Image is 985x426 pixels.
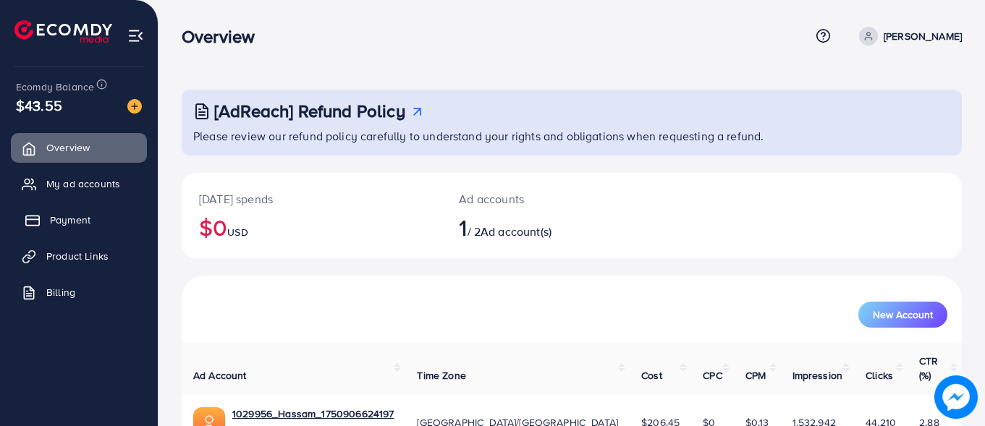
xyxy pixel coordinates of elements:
[214,101,405,122] h3: [AdReach] Refund Policy
[703,368,722,383] span: CPC
[46,176,120,191] span: My ad accounts
[417,368,465,383] span: Time Zone
[866,368,893,383] span: Clicks
[182,26,266,47] h3: Overview
[199,190,424,208] p: [DATE] spends
[16,80,94,94] span: Ecomdy Balance
[873,310,933,320] span: New Account
[46,249,109,263] span: Product Links
[11,242,147,270] a: Product Links
[884,27,962,45] p: [PERSON_NAME]
[937,378,976,417] img: image
[199,213,424,241] h2: $0
[50,213,90,227] span: Payment
[919,354,938,383] span: CTR (%)
[232,406,394,421] a: 1029956_Hassam_1750906624197
[641,368,662,383] span: Cost
[16,95,62,116] span: $43.55
[127,99,142,114] img: image
[46,140,90,155] span: Overview
[481,223,551,239] span: Ad account(s)
[46,285,75,299] span: Billing
[11,205,147,234] a: Payment
[745,368,766,383] span: CPM
[193,368,247,383] span: Ad Account
[11,278,147,307] a: Billing
[14,20,112,43] img: logo
[227,225,248,239] span: USD
[459,190,620,208] p: Ad accounts
[127,27,144,44] img: menu
[11,133,147,162] a: Overview
[459,213,620,241] h2: / 2
[11,169,147,198] a: My ad accounts
[853,27,962,46] a: [PERSON_NAME]
[792,368,843,383] span: Impression
[459,210,467,244] span: 1
[858,302,947,328] button: New Account
[193,127,953,145] p: Please review our refund policy carefully to understand your rights and obligations when requesti...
